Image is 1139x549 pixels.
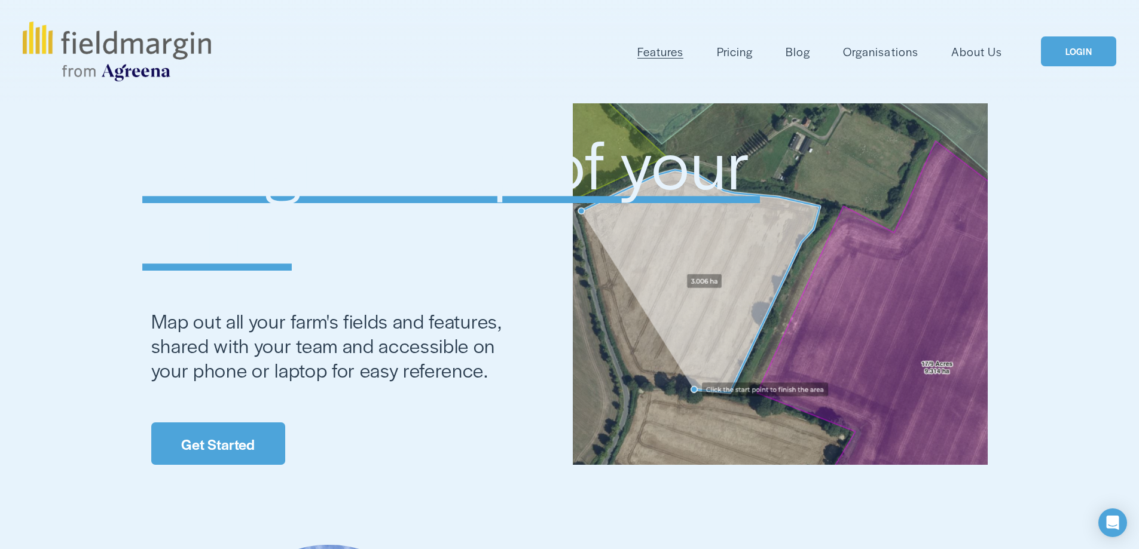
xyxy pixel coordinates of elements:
[1098,508,1127,537] div: Open Intercom Messenger
[151,307,507,383] span: Map out all your farm's fields and features, shared with your team and accessible on your phone o...
[151,422,285,465] a: Get Started
[23,22,210,81] img: fieldmargin.com
[637,42,683,62] a: folder dropdown
[637,43,683,60] span: Features
[951,42,1002,62] a: About Us
[1041,36,1116,67] a: LOGIN
[717,42,753,62] a: Pricing
[151,114,767,277] span: A digital map of your farm
[786,42,810,62] a: Blog
[843,42,918,62] a: Organisations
